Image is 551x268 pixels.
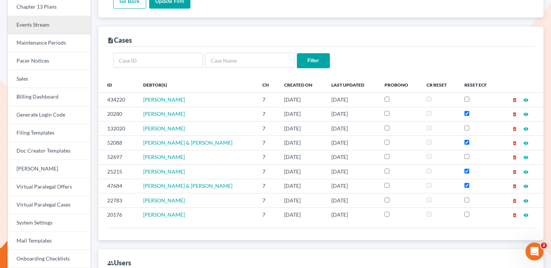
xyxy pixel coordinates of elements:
th: Debtor(s) [137,77,257,92]
a: [PERSON_NAME] [143,197,185,204]
a: [PERSON_NAME] [143,154,185,160]
i: visibility [523,141,529,146]
td: [DATE] [325,150,379,164]
i: visibility [523,213,529,218]
td: 25215 [98,165,137,179]
td: [DATE] [325,208,379,222]
i: visibility [523,184,529,189]
input: Case Name [205,53,295,68]
a: visibility [523,96,529,103]
td: 132020 [98,121,137,135]
td: 52697 [98,150,137,164]
a: [PERSON_NAME] [143,125,185,132]
td: 7 [256,107,278,121]
td: 7 [256,193,278,207]
input: Case ID [113,53,203,68]
td: 7 [256,179,278,193]
td: 20280 [98,107,137,121]
i: visibility [523,126,529,132]
i: delete_forever [512,97,517,103]
a: Pacer Notices [7,52,91,70]
th: CR Reset [421,77,458,92]
a: [PERSON_NAME] [143,211,185,218]
i: visibility [523,169,529,175]
td: [DATE] [325,165,379,179]
a: delete_forever [512,125,517,132]
a: Onboarding Checklists [7,250,91,268]
a: Sales [7,70,91,88]
td: 20176 [98,208,137,222]
a: visibility [523,139,529,146]
a: Billing Dashboard [7,88,91,106]
td: 7 [256,93,278,107]
a: Doc Creator Templates [7,142,91,160]
td: [DATE] [278,93,325,107]
iframe: Intercom live chat [526,243,544,261]
i: visibility [523,112,529,117]
a: delete_forever [512,96,517,103]
th: ID [98,77,137,92]
div: Cases [107,36,132,45]
span: [PERSON_NAME] [143,111,185,117]
td: [DATE] [325,107,379,121]
th: Ch [256,77,278,92]
a: Generate Login Code [7,106,91,124]
a: Mail Templates [7,232,91,250]
td: [DATE] [325,121,379,135]
a: visibility [523,125,529,132]
th: ProBono [379,77,421,92]
td: [DATE] [325,93,379,107]
a: Virtual Paralegal Cases [7,196,91,214]
td: 7 [256,165,278,179]
span: 2 [541,243,547,249]
i: delete_forever [512,184,517,189]
a: [PERSON_NAME] & [PERSON_NAME] [143,183,232,189]
td: 7 [256,136,278,150]
i: delete_forever [512,112,517,117]
i: visibility [523,155,529,160]
td: 22783 [98,193,137,207]
a: delete_forever [512,111,517,117]
td: [DATE] [278,150,325,164]
a: delete_forever [512,211,517,218]
a: visibility [523,111,529,117]
a: visibility [523,168,529,175]
i: group [107,260,114,267]
a: Filing Templates [7,124,91,142]
td: 7 [256,121,278,135]
i: delete_forever [512,126,517,132]
td: [DATE] [325,179,379,193]
i: delete_forever [512,198,517,204]
a: Events Stream [7,16,91,34]
td: [DATE] [278,121,325,135]
i: visibility [523,198,529,204]
td: [DATE] [325,193,379,207]
td: [DATE] [278,193,325,207]
a: visibility [523,183,529,189]
td: [DATE] [278,107,325,121]
i: delete_forever [512,155,517,160]
td: [DATE] [325,136,379,150]
td: 7 [256,150,278,164]
a: delete_forever [512,197,517,204]
a: [PERSON_NAME] & [PERSON_NAME] [143,139,232,146]
a: visibility [523,154,529,160]
a: delete_forever [512,183,517,189]
a: visibility [523,197,529,204]
td: 7 [256,208,278,222]
a: delete_forever [512,139,517,146]
span: [PERSON_NAME] [143,96,185,103]
a: delete_forever [512,154,517,160]
i: description [107,37,114,44]
i: delete_forever [512,213,517,218]
a: System Settings [7,214,91,232]
i: delete_forever [512,169,517,175]
td: [DATE] [278,136,325,150]
td: [DATE] [278,179,325,193]
td: [DATE] [278,208,325,222]
div: Users [107,258,131,267]
td: 434220 [98,93,137,107]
